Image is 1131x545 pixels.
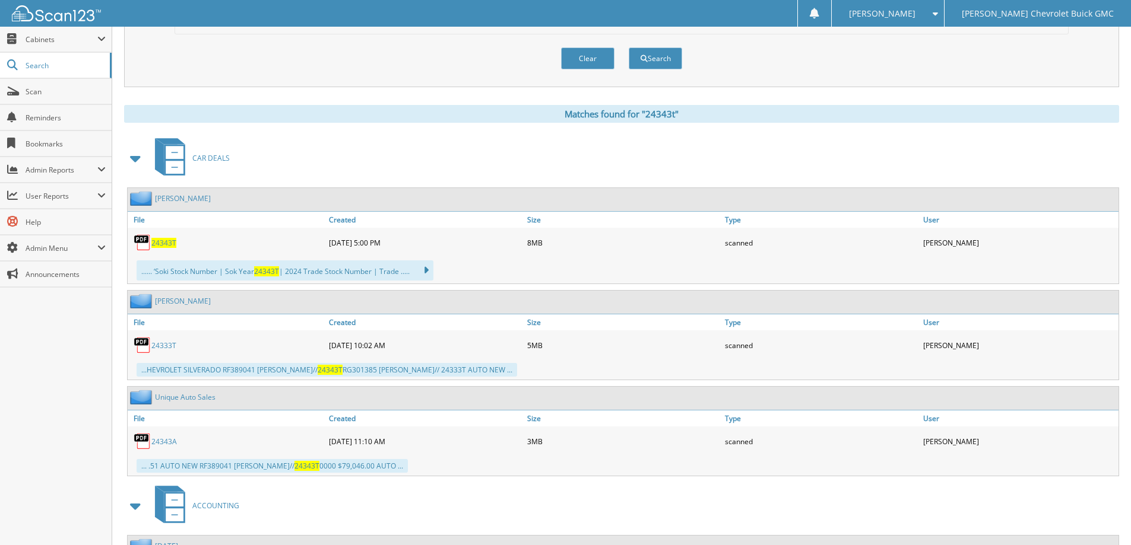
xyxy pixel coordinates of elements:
a: File [128,410,326,426]
a: Type [722,314,920,330]
div: [PERSON_NAME] [920,333,1119,357]
a: Created [326,314,524,330]
span: 24343T [294,461,319,471]
div: [DATE] 5:00 PM [326,231,524,254]
a: User [920,314,1119,330]
div: [DATE] 11:10 AM [326,429,524,453]
a: Unique Auto Sales [155,392,216,402]
a: User [920,410,1119,426]
img: folder2.png [130,191,155,206]
a: Created [326,410,524,426]
a: User [920,212,1119,228]
a: 24333T [151,340,176,350]
span: Cabinets [26,34,97,44]
span: Reminders [26,113,106,123]
span: ACCOUNTING [192,501,239,511]
a: File [128,212,326,228]
a: Type [722,212,920,228]
a: [PERSON_NAME] [155,296,211,306]
a: [PERSON_NAME] [155,193,211,203]
img: PDF.png [134,336,151,354]
span: 24343T [254,266,279,276]
span: Announcements [26,269,106,279]
a: 24343T [151,238,176,248]
a: File [128,314,326,330]
span: Search [26,60,104,71]
span: [PERSON_NAME] [849,10,915,17]
span: Help [26,217,106,227]
img: folder2.png [130,390,155,404]
a: Size [524,410,723,426]
span: Admin Reports [26,165,97,175]
a: Created [326,212,524,228]
a: Size [524,212,723,228]
a: Type [722,410,920,426]
div: Matches found for "24343t" [124,105,1119,123]
div: ...... ‘Soki Stock Number | Sok Year | 2024 Trade Stock Number | Trade ..... [137,260,433,281]
div: 8MB [524,231,723,254]
span: Bookmarks [26,139,106,149]
div: [PERSON_NAME] [920,231,1119,254]
div: scanned [722,429,920,453]
img: scan123-logo-white.svg [12,5,101,21]
div: ...HEVROLET SILVERADO RF389041 [PERSON_NAME]// RG301385 [PERSON_NAME]// 24333T AUTO NEW ... [137,363,517,377]
div: scanned [722,333,920,357]
div: [DATE] 10:02 AM [326,333,524,357]
a: CAR DEALS [148,135,230,181]
span: User Reports [26,191,97,201]
a: 24343A [151,436,177,447]
span: Scan [26,87,106,97]
div: [PERSON_NAME] [920,429,1119,453]
div: ... .51 AUTO NEW RF389041 [PERSON_NAME]// 0000 $79,046.00 AUTO ... [137,459,408,473]
div: 5MB [524,333,723,357]
a: ACCOUNTING [148,482,239,529]
button: Clear [561,47,614,69]
span: CAR DEALS [192,153,230,163]
img: folder2.png [130,294,155,308]
button: Search [629,47,682,69]
img: PDF.png [134,432,151,450]
a: Size [524,314,723,330]
span: Admin Menu [26,243,97,253]
img: PDF.png [134,234,151,251]
span: [PERSON_NAME] Chevrolet Buick GMC [962,10,1114,17]
div: scanned [722,231,920,254]
span: 24343T [318,365,343,375]
div: 3MB [524,429,723,453]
